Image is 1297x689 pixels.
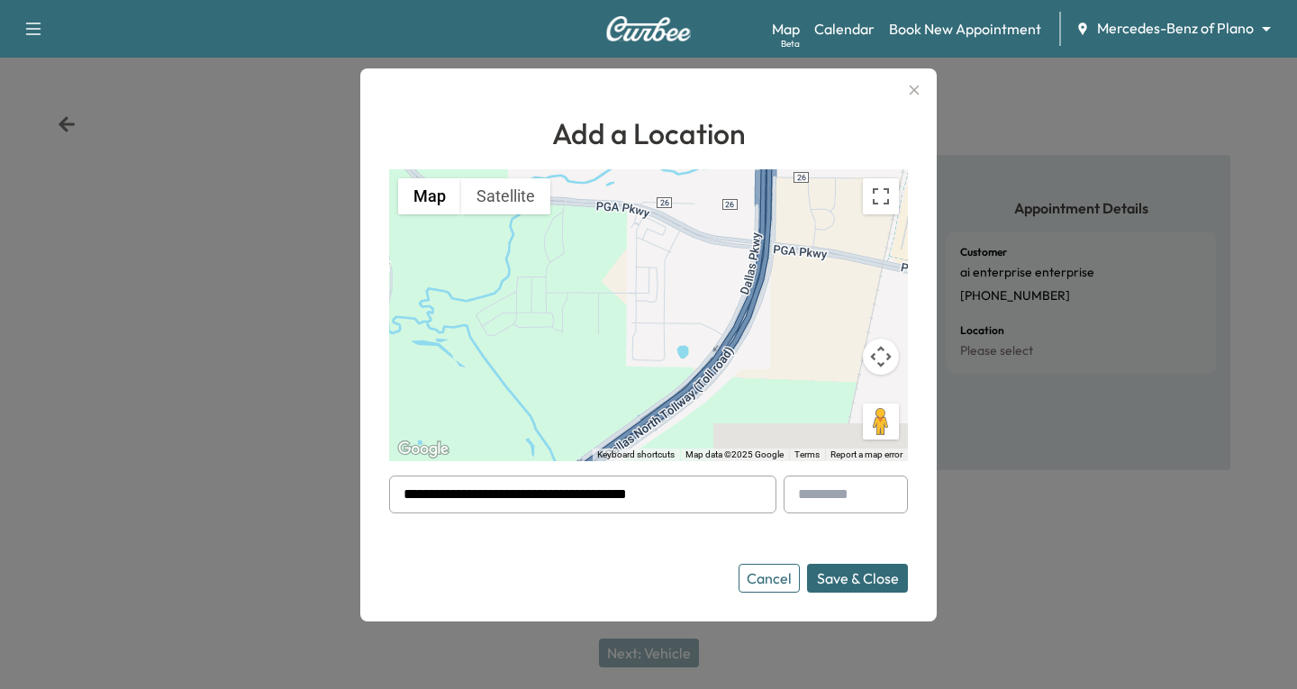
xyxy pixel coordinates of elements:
span: Map data ©2025 Google [685,449,784,459]
span: Mercedes-Benz of Plano [1097,18,1254,39]
a: Book New Appointment [889,18,1041,40]
h1: Add a Location [389,112,908,155]
button: Toggle fullscreen view [863,178,899,214]
button: Show street map [398,178,461,214]
button: Save & Close [807,564,908,593]
button: Drag Pegman onto the map to open Street View [863,403,899,440]
button: Keyboard shortcuts [597,449,675,461]
button: Map camera controls [863,339,899,375]
img: Google [394,438,453,461]
a: Terms (opens in new tab) [794,449,820,459]
img: Curbee Logo [605,16,692,41]
button: Show satellite imagery [461,178,550,214]
a: Report a map error [830,449,902,459]
a: Calendar [814,18,875,40]
div: Beta [781,37,800,50]
a: MapBeta [772,18,800,40]
a: Open this area in Google Maps (opens a new window) [394,438,453,461]
button: Cancel [739,564,800,593]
